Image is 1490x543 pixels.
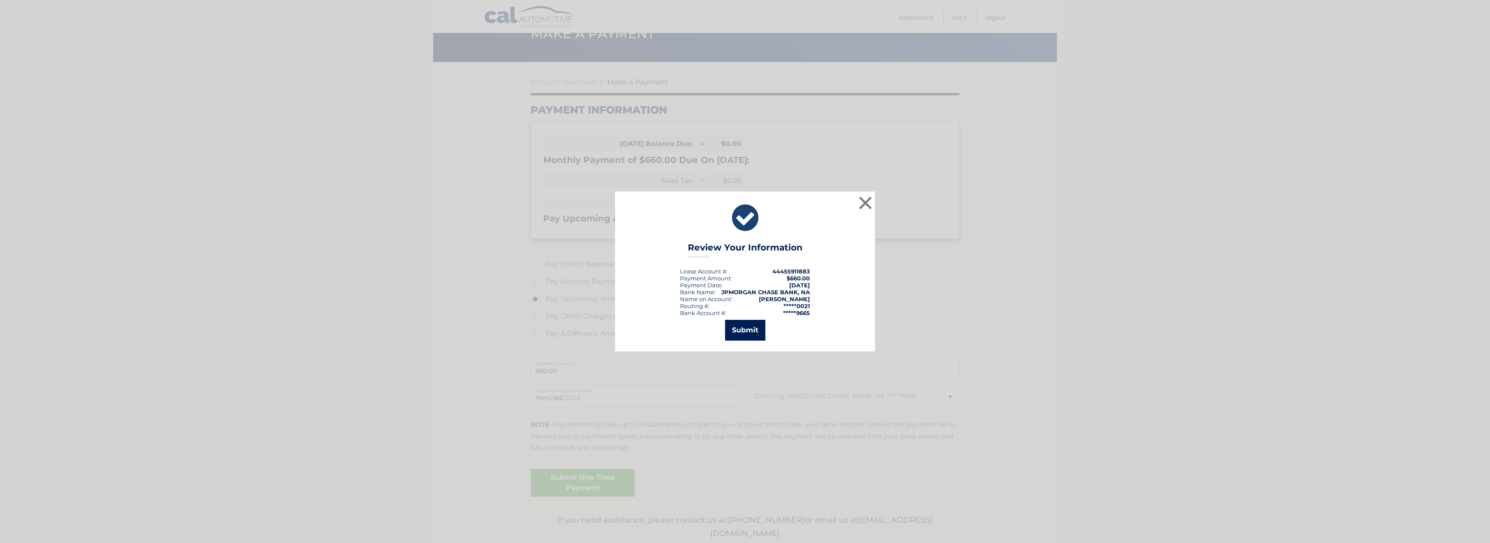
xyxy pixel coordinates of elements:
[688,242,803,257] h3: Review Your Information
[680,302,709,309] div: Routing #:
[789,282,810,289] span: [DATE]
[680,275,732,282] div: Payment Amount:
[787,275,810,282] span: $660.00
[680,289,716,296] div: Bank Name:
[680,309,726,316] div: Bank Account #:
[680,268,728,275] div: Lease Account #:
[759,296,810,302] strong: [PERSON_NAME]
[857,194,874,211] button: ×
[680,282,721,289] span: Payment Date
[680,282,722,289] div: :
[725,320,765,341] button: Submit
[680,296,732,302] div: Name on Account:
[772,268,810,275] strong: 44455911883
[721,289,810,296] strong: JPMORGAN CHASE BANK, NA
